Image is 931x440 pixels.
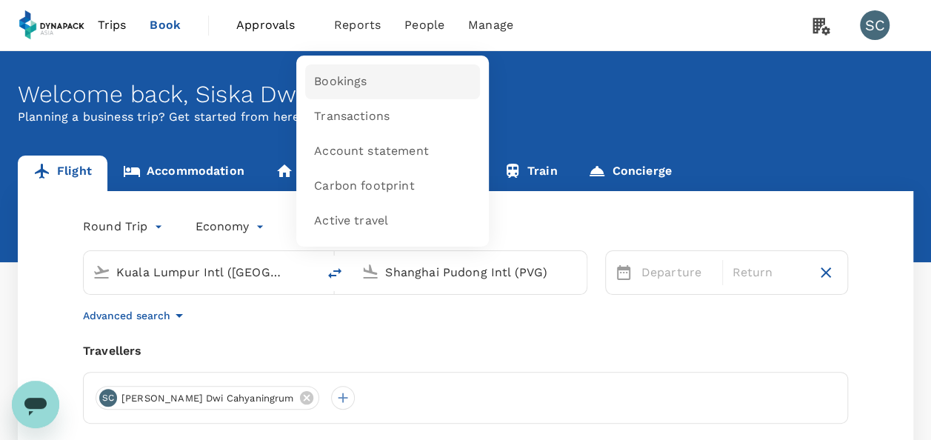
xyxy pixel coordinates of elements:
span: Carbon footprint [314,178,414,195]
p: Planning a business trip? Get started from here. [18,108,913,126]
input: Going to [385,261,555,284]
span: Transactions [314,108,390,125]
div: Welcome back , Siska Dwi . [18,81,913,108]
span: Manage [468,16,513,34]
div: Round Trip [83,215,166,239]
a: Active travel [305,204,480,239]
span: [PERSON_NAME] Dwi Cahyaningrum [113,391,303,406]
div: SC [860,10,890,40]
a: Transactions [305,99,480,134]
p: Return [732,264,804,281]
button: delete [317,256,353,291]
span: Bookings [314,73,367,90]
button: Open [576,270,579,273]
button: Open [307,270,310,273]
p: Advanced search [83,308,170,323]
div: SC[PERSON_NAME] Dwi Cahyaningrum [96,386,319,410]
span: Reports [334,16,381,34]
input: Depart from [116,261,286,284]
span: Active travel [314,213,388,230]
a: Concierge [573,156,687,191]
a: Bookings [305,64,480,99]
div: Economy [196,215,267,239]
span: Approvals [236,16,310,34]
div: Travellers [83,342,848,360]
a: Carbon footprint [305,169,480,204]
a: Account statement [305,134,480,169]
div: SC [99,389,117,407]
button: Advanced search [83,307,188,324]
span: Account statement [314,143,429,160]
p: Departure [641,264,714,281]
span: Book [150,16,181,34]
a: Accommodation [107,156,260,191]
span: People [404,16,444,34]
span: Trips [98,16,127,34]
a: Long stay [260,156,373,191]
img: Dynapack Asia [18,9,86,41]
a: Flight [18,156,107,191]
iframe: Button to launch messaging window [12,381,59,428]
a: Train [488,156,573,191]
